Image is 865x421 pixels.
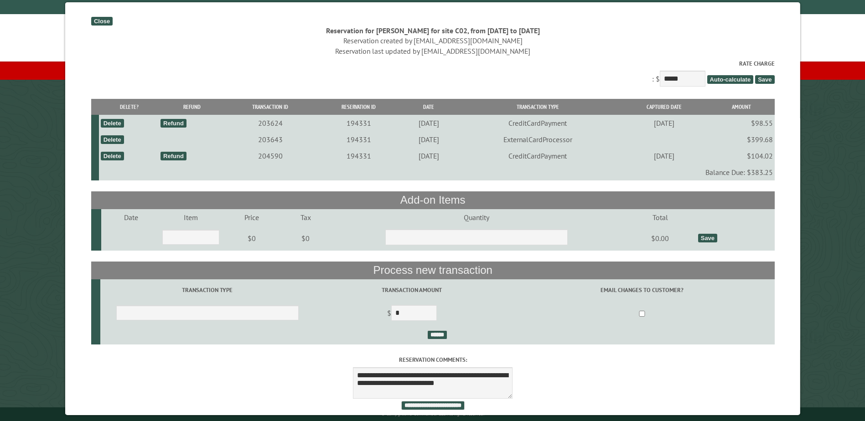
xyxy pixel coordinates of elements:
td: ExternalCardProcessor [455,131,619,148]
th: Amount [708,99,774,115]
label: Transaction Amount [316,286,508,294]
td: 204590 [225,148,315,164]
div: Delete [100,119,124,128]
label: Reservation comments: [91,355,774,364]
label: Email changes to customer? [511,286,773,294]
td: $ [314,301,509,327]
td: 194331 [315,131,401,148]
td: Tax [282,209,329,226]
small: © Campground Commander LLC. All rights reserved. [381,411,484,417]
td: $0.00 [624,226,696,251]
th: Refund [159,99,225,115]
td: $0 [282,226,329,251]
th: Reservation ID [315,99,401,115]
div: Save [698,234,717,242]
span: Save [755,75,774,84]
span: Auto-calculate [707,75,753,84]
td: [DATE] [402,115,456,131]
td: Item [161,209,221,226]
td: CreditCardPayment [455,115,619,131]
th: Delete? [99,99,159,115]
label: Transaction Type [101,286,313,294]
td: 203624 [225,115,315,131]
label: Rate Charge [91,59,774,68]
th: Captured Date [620,99,708,115]
td: [DATE] [620,115,708,131]
td: $98.55 [708,115,774,131]
td: 194331 [315,115,401,131]
div: Delete [100,135,124,144]
td: Total [624,209,696,226]
div: Reservation for [PERSON_NAME] for site C02, from [DATE] to [DATE] [91,26,774,36]
td: $104.02 [708,148,774,164]
td: [DATE] [402,131,456,148]
div: Refund [160,119,186,128]
td: $0 [221,226,282,251]
th: Date [402,99,456,115]
div: Refund [160,152,186,160]
div: Delete [100,152,124,160]
th: Transaction Type [455,99,619,115]
td: CreditCardPayment [455,148,619,164]
th: Transaction ID [225,99,315,115]
td: Price [221,209,282,226]
td: [DATE] [620,148,708,164]
div: : $ [91,59,774,89]
td: Quantity [329,209,624,226]
th: Process new transaction [91,262,774,279]
th: Add-on Items [91,191,774,209]
td: [DATE] [402,148,456,164]
div: Reservation created by [EMAIL_ADDRESS][DOMAIN_NAME] [91,36,774,46]
td: 203643 [225,131,315,148]
div: Reservation last updated by [EMAIL_ADDRESS][DOMAIN_NAME] [91,46,774,56]
td: Date [101,209,161,226]
td: Balance Due: $383.25 [99,164,774,180]
td: 194331 [315,148,401,164]
td: $399.68 [708,131,774,148]
div: Close [91,17,112,26]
